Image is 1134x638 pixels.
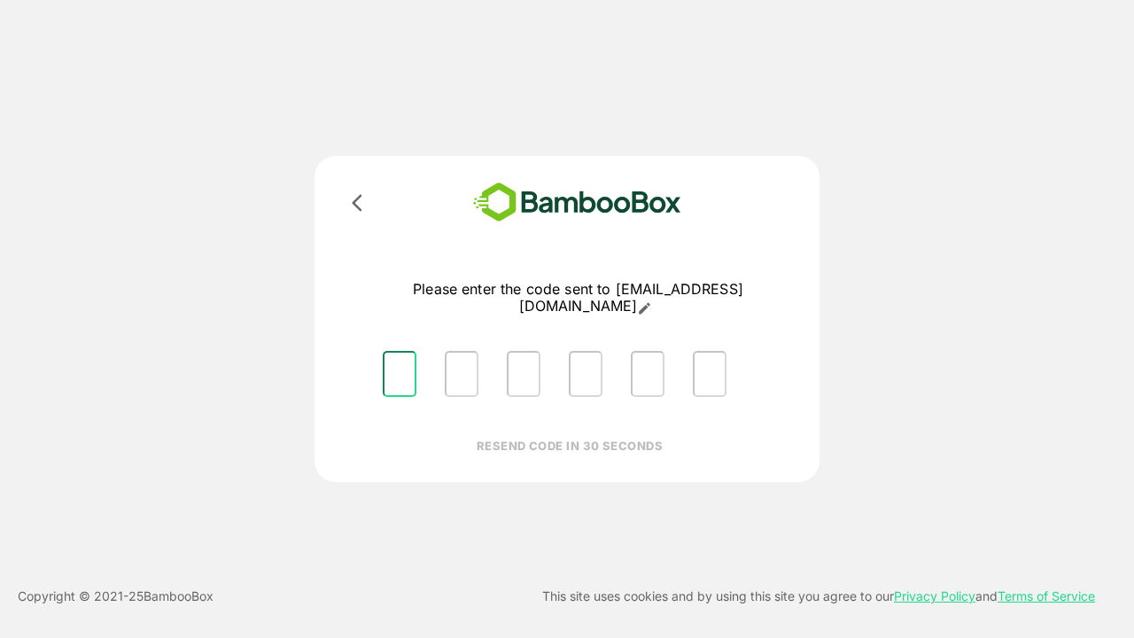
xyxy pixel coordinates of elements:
input: Please enter OTP character 5 [631,351,664,397]
p: Please enter the code sent to [EMAIL_ADDRESS][DOMAIN_NAME] [369,281,788,315]
p: This site uses cookies and by using this site you agree to our and [542,586,1095,607]
input: Please enter OTP character 6 [693,351,726,397]
a: Terms of Service [998,588,1095,603]
input: Please enter OTP character 4 [569,351,602,397]
a: Privacy Policy [894,588,975,603]
img: bamboobox [447,177,707,228]
input: Please enter OTP character 1 [383,351,416,397]
input: Please enter OTP character 2 [445,351,478,397]
input: Please enter OTP character 3 [507,351,540,397]
p: Copyright © 2021- 25 BambooBox [18,586,214,607]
